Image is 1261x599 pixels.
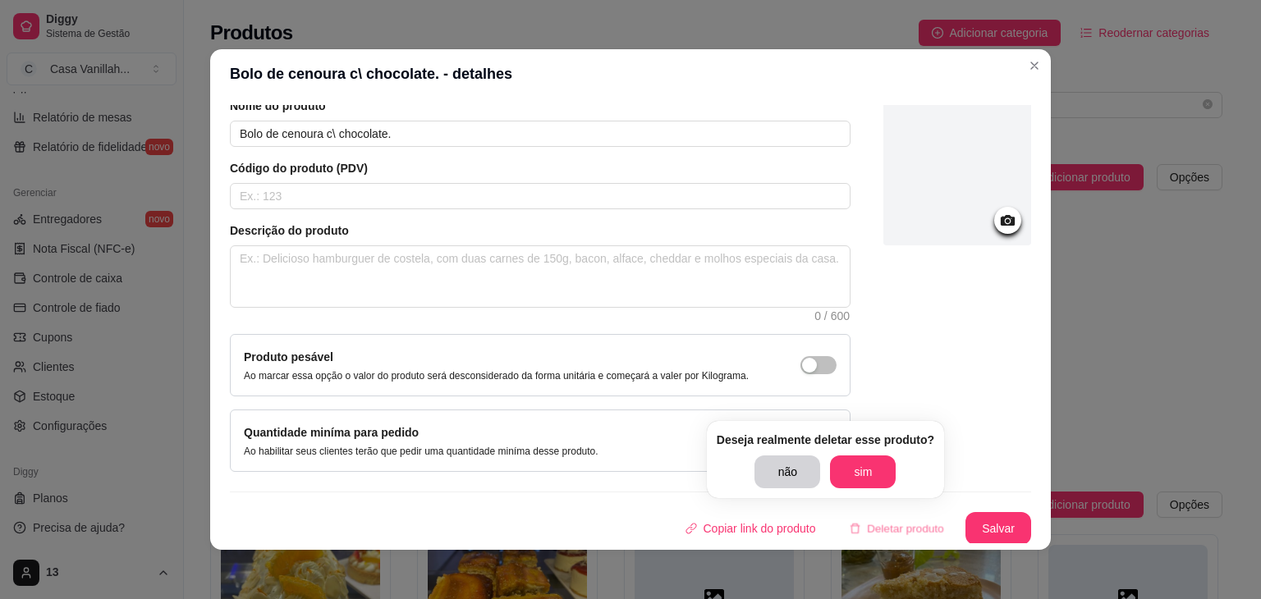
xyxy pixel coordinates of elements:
input: Ex.: 123 [230,183,851,209]
article: Código do produto (PDV) [230,160,851,176]
article: Deseja realmente deletar esse produto? [717,431,934,449]
span: delete [850,523,861,534]
p: Ao marcar essa opção o valor do produto será desconsiderado da forma unitária e começará a valer ... [244,369,749,382]
article: Nome do produto [230,98,851,114]
input: Ex.: Hamburguer de costela [230,121,851,147]
button: Salvar [965,512,1031,545]
button: sim [830,455,896,488]
button: Copiar link do produto [672,512,829,545]
label: Quantidade miníma para pedido [244,426,419,439]
label: Produto pesável [244,350,333,364]
button: deleteDeletar produto [837,513,957,545]
header: Bolo de cenoura c\ chocolate. - detalhes [210,49,1051,98]
button: Close [1021,53,1048,79]
p: Ao habilitar seus clientes terão que pedir uma quantidade miníma desse produto. [244,445,598,458]
button: não [754,455,820,488]
article: Descrição do produto [230,222,851,239]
